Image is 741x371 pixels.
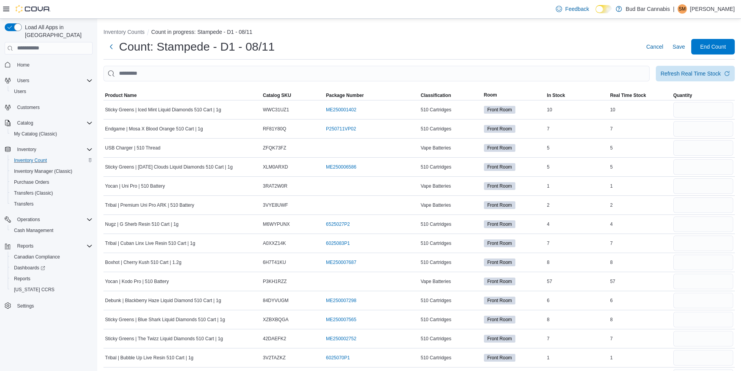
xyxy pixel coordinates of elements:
[420,107,451,113] span: 510 Cartridges
[14,145,93,154] span: Inventory
[660,70,721,77] div: Refresh Real Time Stock
[2,144,96,155] button: Inventory
[484,239,515,247] span: Front Room
[545,334,608,343] div: 7
[14,76,32,85] button: Users
[656,66,735,81] button: Refresh Real Time Stock
[11,129,60,139] a: My Catalog (Classic)
[487,316,512,323] span: Front Room
[484,92,497,98] span: Room
[8,128,96,139] button: My Catalog (Classic)
[14,241,37,251] button: Reports
[11,178,93,187] span: Purchase Orders
[263,240,286,246] span: A0XXZ14K
[608,200,671,210] div: 2
[2,241,96,251] button: Reports
[545,105,608,114] div: 10
[484,354,515,362] span: Front Room
[487,106,512,113] span: Front Room
[420,221,451,227] span: 510 Cartridges
[14,60,33,70] a: Home
[105,92,137,98] span: Product Name
[608,239,671,248] div: 7
[8,155,96,166] button: Inventory Count
[484,258,515,266] span: Front Room
[487,259,512,266] span: Front Room
[487,354,512,361] span: Front Room
[263,259,286,266] span: 6H7T41KU
[8,188,96,199] button: Transfers (Classic)
[545,277,608,286] div: 57
[11,274,33,283] a: Reports
[103,91,261,100] button: Product Name
[105,145,160,151] span: USB Charger | 510 Thread
[14,157,47,164] span: Inventory Count
[420,145,451,151] span: Vape Batteries
[11,252,63,262] a: Canadian Compliance
[11,188,93,198] span: Transfers (Classic)
[8,262,96,273] a: Dashboards
[326,126,356,132] a: P250711VP02
[420,355,451,361] span: 510 Cartridges
[487,278,512,285] span: Front Room
[17,146,36,153] span: Inventory
[420,316,451,323] span: 510 Cartridges
[11,199,37,209] a: Transfers
[103,39,119,55] button: Next
[484,297,515,304] span: Front Room
[326,92,364,98] span: Package Number
[11,285,93,294] span: Washington CCRS
[420,278,451,285] span: Vape Batteries
[261,91,324,100] button: Catalog SKU
[103,29,145,35] button: Inventory Counts
[420,183,451,189] span: Vape Batteries
[105,297,221,304] span: Debunk | Blackberry Haze Liquid Diamond 510 Cart | 1g
[487,183,512,190] span: Front Room
[14,241,93,251] span: Reports
[11,285,58,294] a: [US_STATE] CCRS
[8,273,96,284] button: Reports
[608,220,671,229] div: 4
[105,278,169,285] span: Yocan | Kodo Pro | 510 Battery
[487,335,512,342] span: Front Room
[484,163,515,171] span: Front Room
[263,316,289,323] span: XZBXBQGA
[14,215,93,224] span: Operations
[484,335,515,343] span: Front Room
[14,168,72,174] span: Inventory Manager (Classic)
[2,102,96,113] button: Customers
[105,221,179,227] span: Nugz | G Sherb Resin 510 Cart | 1g
[17,120,33,126] span: Catalog
[484,278,515,285] span: Front Room
[263,107,289,113] span: WWC31UZ1
[2,214,96,225] button: Operations
[17,104,40,111] span: Customers
[105,355,193,361] span: Tribal | Bubble Up Live Resin 510 Cart | 1g
[14,76,93,85] span: Users
[2,300,96,311] button: Settings
[11,263,48,273] a: Dashboards
[105,240,195,246] span: Tribal | Cuban Linx Live Resin 510 Cart | 1g
[487,125,512,132] span: Front Room
[263,183,287,189] span: 3RAT2W0R
[420,202,451,208] span: Vape Batteries
[11,199,93,209] span: Transfers
[420,240,451,246] span: 510 Cartridges
[700,43,726,51] span: End Count
[17,243,33,249] span: Reports
[420,126,451,132] span: 510 Cartridges
[545,124,608,134] div: 7
[326,316,356,323] a: ME250007565
[545,200,608,210] div: 2
[608,181,671,191] div: 1
[11,263,93,273] span: Dashboards
[326,336,356,342] a: ME250002752
[22,23,93,39] span: Load All Apps in [GEOGRAPHIC_DATA]
[487,297,512,304] span: Front Room
[326,259,356,266] a: ME250007687
[14,179,49,185] span: Purchase Orders
[673,92,692,98] span: Quantity
[669,39,688,55] button: Save
[263,202,288,208] span: 3VYE8UWF
[105,316,225,323] span: Sticky Greens | Blue Shark Liquid Diamonds 510 Cart | 1g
